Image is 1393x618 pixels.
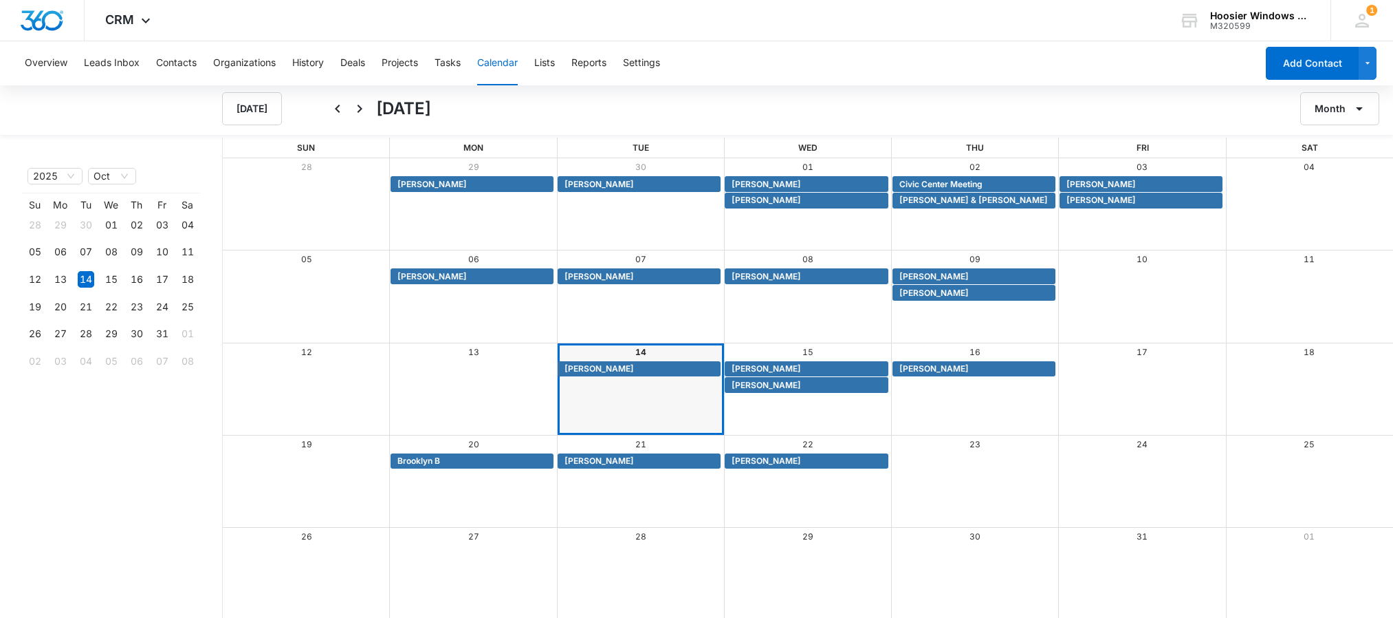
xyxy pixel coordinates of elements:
[397,455,440,467] span: Brooklyn B
[52,326,69,342] div: 27
[47,321,73,348] td: 2025-10-27
[124,293,149,321] td: 2025-10-23
[349,98,371,120] button: Next
[179,271,196,288] div: 18
[382,41,418,85] button: Projects
[22,239,47,266] td: 2025-10-05
[1063,178,1219,191] div: Abbey Dixon
[98,293,124,321] td: 2025-10-22
[78,326,94,342] div: 28
[376,96,431,121] h1: [DATE]
[561,455,717,467] div: Walter F
[1137,254,1148,264] a: 10
[149,199,175,211] th: Fr
[175,293,200,321] td: 2025-10-25
[47,199,73,211] th: Mo
[154,299,171,315] div: 24
[27,244,43,260] div: 05
[301,347,312,357] a: 12
[149,321,175,348] td: 2025-10-31
[728,455,884,467] div: Brad Bookwalter
[105,12,134,27] span: CRM
[52,299,69,315] div: 20
[561,178,717,191] div: Deloris Goodman
[561,270,717,283] div: Bob Ridge
[154,217,171,233] div: 03
[52,353,69,370] div: 03
[477,41,518,85] button: Calendar
[802,254,813,264] a: 08
[22,266,47,293] td: 2025-10-12
[1137,347,1148,357] a: 17
[22,293,47,321] td: 2025-10-19
[301,162,312,172] a: 28
[175,211,200,239] td: 2025-10-04
[1066,194,1136,206] span: [PERSON_NAME]
[154,326,171,342] div: 31
[22,211,47,239] td: 2025-09-28
[78,299,94,315] div: 21
[103,299,120,315] div: 22
[1304,439,1315,449] a: 25
[732,194,801,206] span: [PERSON_NAME]
[340,41,365,85] button: Deals
[154,244,171,260] div: 10
[899,270,969,283] span: [PERSON_NAME]
[103,326,120,342] div: 29
[468,347,479,357] a: 13
[47,266,73,293] td: 2025-10-13
[149,266,175,293] td: 2025-10-17
[52,244,69,260] div: 06
[397,178,467,191] span: [PERSON_NAME]
[73,293,98,321] td: 2025-10-21
[468,254,479,264] a: 06
[292,41,324,85] button: History
[435,41,461,85] button: Tasks
[103,244,120,260] div: 08
[129,353,145,370] div: 06
[899,287,969,299] span: [PERSON_NAME]
[84,41,140,85] button: Leads Inbox
[27,271,43,288] div: 12
[175,321,200,348] td: 2025-11-01
[129,271,145,288] div: 16
[969,439,980,449] a: 23
[98,266,124,293] td: 2025-10-15
[732,379,801,392] span: [PERSON_NAME]
[47,293,73,321] td: 2025-10-20
[179,299,196,315] div: 25
[103,271,120,288] div: 15
[1304,254,1315,264] a: 11
[802,162,813,172] a: 01
[394,270,550,283] div: Kristina Joltz
[25,41,67,85] button: Overview
[149,293,175,321] td: 2025-10-24
[22,321,47,348] td: 2025-10-26
[301,439,312,449] a: 19
[1266,47,1359,80] button: Add Contact
[124,239,149,266] td: 2025-10-09
[802,347,813,357] a: 15
[633,142,649,153] span: Tue
[47,211,73,239] td: 2025-09-29
[635,439,646,449] a: 21
[1304,162,1315,172] a: 04
[1066,178,1136,191] span: [PERSON_NAME]
[154,353,171,370] div: 07
[124,266,149,293] td: 2025-10-16
[129,217,145,233] div: 02
[222,92,282,125] button: [DATE]
[728,178,884,191] div: Matt Powers
[73,266,98,293] td: 2025-10-14
[175,199,200,211] th: Sa
[156,41,197,85] button: Contacts
[728,270,884,283] div: Brandon Winningham
[47,239,73,266] td: 2025-10-06
[179,244,196,260] div: 11
[802,531,813,542] a: 29
[98,239,124,266] td: 2025-10-08
[534,41,555,85] button: Lists
[327,98,349,120] button: Back
[1300,92,1379,125] button: Month
[969,347,980,357] a: 16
